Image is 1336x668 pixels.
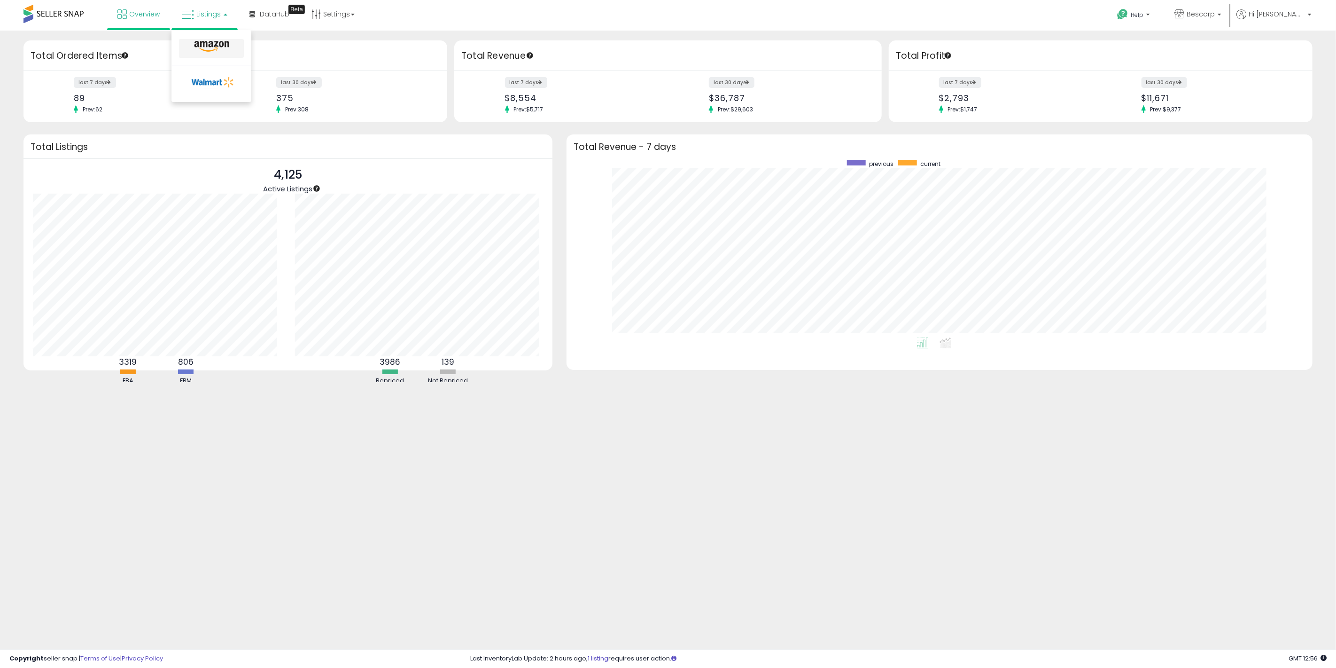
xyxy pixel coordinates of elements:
h3: Total Profit [896,49,1305,63]
label: last 7 days [74,77,116,88]
div: 89 [74,93,228,103]
span: DataHub [260,9,289,19]
label: last 30 days [1142,77,1187,88]
label: last 30 days [709,77,754,88]
span: current [920,160,940,168]
h3: Total Listings [31,143,545,150]
a: Hi [PERSON_NAME] [1236,9,1312,31]
div: Not Repriced [419,377,476,385]
span: Prev: 62 [78,105,107,113]
div: $2,793 [939,93,1094,103]
a: Help [1110,1,1159,31]
span: Prev: 308 [280,105,313,113]
span: Overview [129,9,160,19]
div: FBA [100,377,156,385]
div: $36,787 [709,93,865,103]
h3: Total Revenue - 7 days [574,143,1305,150]
h3: Total Revenue [461,49,875,63]
div: $8,554 [505,93,661,103]
div: FBM [157,377,214,385]
div: 375 [276,93,431,103]
span: Prev: $1,747 [943,105,982,113]
b: 3319 [119,356,137,368]
span: Listings [196,9,221,19]
span: Prev: $29,603 [713,105,758,113]
div: Tooltip anchor [526,51,534,60]
b: 806 [178,356,194,368]
div: Tooltip anchor [121,51,129,60]
label: last 7 days [505,77,547,88]
label: last 30 days [276,77,322,88]
span: Bescorp [1187,9,1215,19]
span: Active Listings [263,184,312,194]
b: 139 [442,356,454,368]
span: Prev: $9,377 [1146,105,1186,113]
b: 3986 [380,356,400,368]
div: Repriced [362,377,418,385]
label: last 7 days [939,77,981,88]
span: previous [869,160,893,168]
span: Hi [PERSON_NAME] [1249,9,1305,19]
div: Tooltip anchor [312,184,321,193]
div: Tooltip anchor [944,51,952,60]
h3: Total Ordered Items [31,49,440,63]
div: Tooltip anchor [288,5,305,14]
span: Prev: $5,717 [509,105,548,113]
span: Help [1131,11,1143,19]
p: 4,125 [263,166,312,184]
i: Get Help [1117,8,1128,20]
div: $11,671 [1142,93,1296,103]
